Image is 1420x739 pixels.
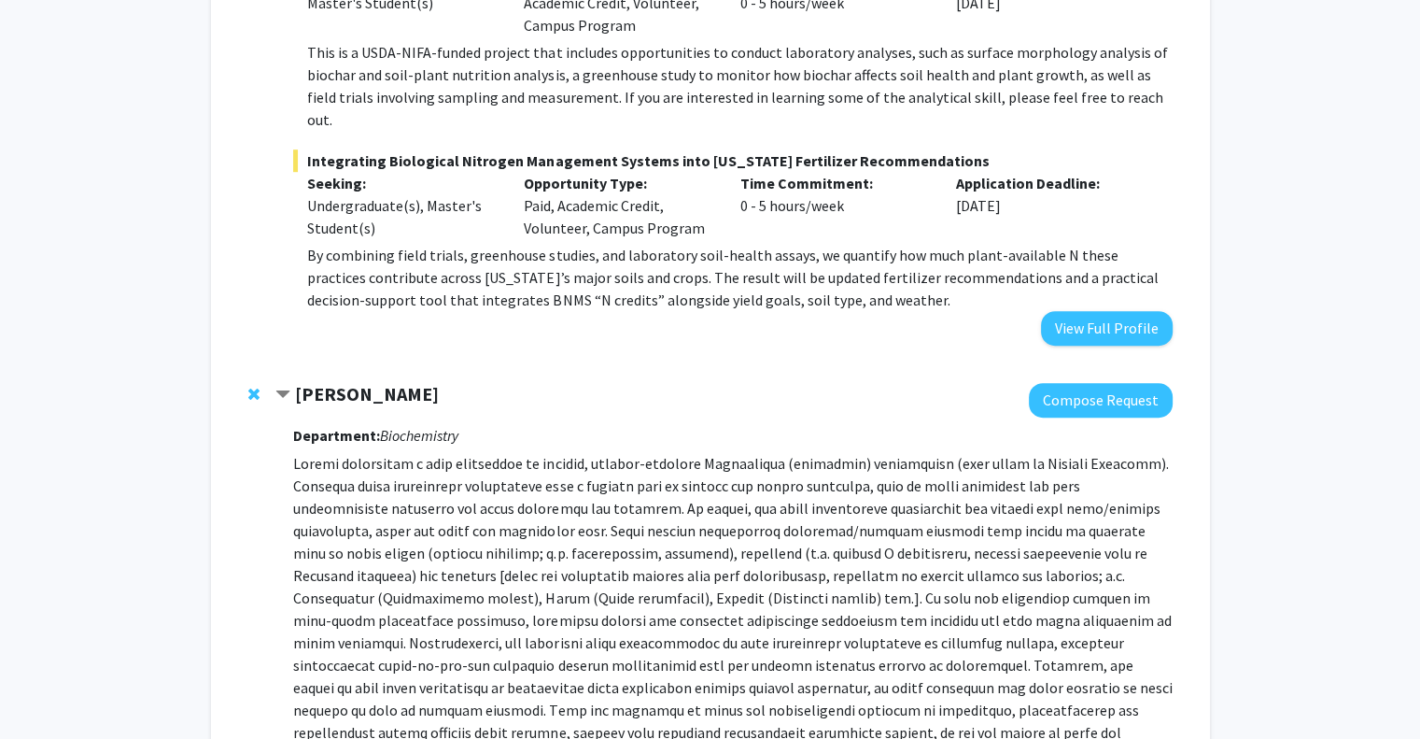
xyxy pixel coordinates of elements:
p: Time Commitment: [739,172,928,194]
p: This is a USDA-NIFA-funded project that includes opportunities to conduct laboratory analyses, su... [307,41,1172,131]
button: View Full Profile [1041,311,1173,346]
p: Application Deadline: [956,172,1145,194]
p: Seeking: [307,172,496,194]
div: 0 - 5 hours/week [725,172,942,239]
div: Paid, Academic Credit, Volunteer, Campus Program [510,172,726,239]
span: Remove Prashant Sonawane from bookmarks [248,387,260,402]
strong: [PERSON_NAME] [295,382,439,405]
button: Compose Request to Prashant Sonawane [1029,383,1173,418]
div: Undergraduate(s), Master's Student(s) [307,194,496,239]
span: Integrating Biological Nitrogen Management Systems into [US_STATE] Fertilizer Recommendations [293,149,1172,172]
div: [DATE] [942,172,1159,239]
p: By combining field trials, greenhouse studies, and laboratory soil-health assays, we quantify how... [307,244,1172,311]
span: Contract Prashant Sonawane Bookmark [275,388,290,403]
strong: Department: [293,426,380,445]
iframe: Chat [14,655,79,725]
i: Biochemistry [380,426,458,445]
p: Opportunity Type: [524,172,712,194]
